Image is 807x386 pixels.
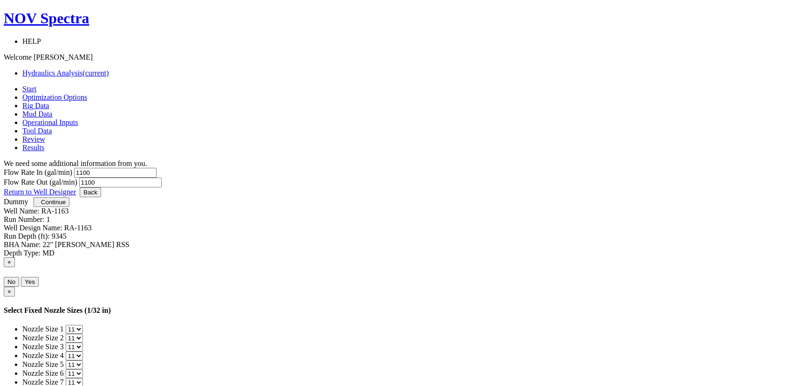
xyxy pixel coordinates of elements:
span: We need some additional information from you. [4,159,147,167]
label: Depth Type: [4,249,41,257]
label: RA-1163 [64,224,92,232]
a: Return to Well Designer [4,188,76,196]
label: BHA Name: [4,241,41,248]
h4: Select Fixed Nozzle Sizes ( ) [4,306,803,315]
label: Nozzle Size 3 [22,343,64,351]
label: Run Depth (ft): [4,232,50,240]
label: MD [42,249,55,257]
label: Flow Rate Out (gal/min) [4,178,77,186]
a: Review [22,135,45,143]
button: Back [80,187,101,197]
label: RA-1163 [41,207,68,215]
a: Results [22,144,44,152]
span: 1/32 in [87,306,109,314]
button: No [4,277,19,287]
label: Nozzle Size 2 [22,334,64,342]
label: Nozzle Size 1 [22,325,64,333]
span: Continue [41,199,66,206]
button: Close [4,257,15,267]
a: NOV Spectra [4,10,803,27]
label: Well Design Name: [4,224,62,232]
a: Mud Data [22,110,52,118]
span: [PERSON_NAME] [34,53,93,61]
span: (current) [82,69,109,77]
span: HELP [22,37,41,45]
label: 9345 [52,232,67,240]
label: Nozzle Size 7 [22,378,64,386]
span: Welcome [4,53,32,61]
a: Hydraulics Analysis(current) [22,69,109,77]
label: Flow Rate In (gal/min) [4,168,72,176]
label: Well Name: [4,207,39,215]
button: Continue [34,197,69,207]
span: × [7,259,11,266]
label: Nozzle Size 5 [22,360,64,368]
a: Tool Data [22,127,52,135]
label: Nozzle Size 4 [22,352,64,359]
label: Nozzle Size 6 [22,369,64,377]
a: Dummy [4,198,28,206]
a: Rig Data [22,102,49,110]
span: × [7,288,11,295]
button: Yes [21,277,39,287]
button: Close [4,287,15,296]
a: Start [22,85,36,93]
a: Optimization Options [22,93,87,101]
label: 1 [47,215,50,223]
label: Run Number: [4,215,45,223]
label: 22" [PERSON_NAME] RSS [43,241,130,248]
a: Operational Inputs [22,118,78,126]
